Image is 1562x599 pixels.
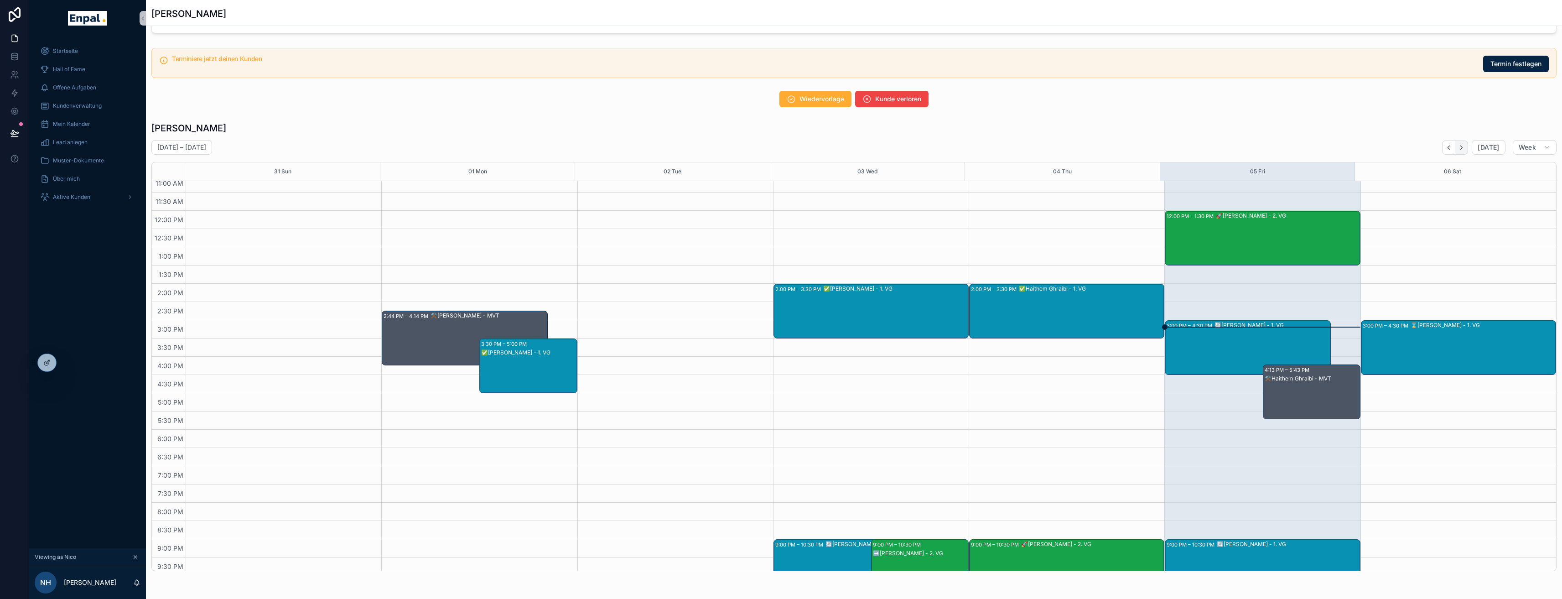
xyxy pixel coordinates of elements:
span: Hall of Fame [53,66,85,73]
a: Hall of Fame [35,61,140,78]
div: 9:00 PM – 10:30 PM [775,540,825,549]
a: Über mich [35,171,140,187]
div: 9:00 PM – 10:30 PM🔄️[PERSON_NAME] - 1. VG [1165,540,1360,575]
span: 3:00 PM [155,325,186,333]
span: 7:30 PM [156,490,186,497]
span: 8:00 PM [155,508,186,516]
div: scrollable content [29,36,146,217]
button: Kunde verloren [855,91,929,107]
div: 12:00 PM – 1:30 PM [1167,212,1216,221]
span: 2:30 PM [155,307,186,315]
div: ✅[PERSON_NAME] - 1. VG [481,349,576,356]
span: 4:30 PM [155,380,186,388]
span: 8:30 PM [155,526,186,534]
span: Aktive Kunden [53,193,90,201]
h2: [DATE] – [DATE] [157,143,206,152]
span: 3:30 PM [155,344,186,351]
span: 1:00 PM [156,252,186,260]
div: 9:00 PM – 10:30 PM [873,540,923,549]
span: 7:00 PM [156,471,186,479]
h5: Terminiere jetzt deinen Kunden [172,56,1476,62]
div: 3:00 PM – 4:30 PM⌛[PERSON_NAME] - 1. VG [1361,321,1556,375]
button: [DATE] [1472,140,1505,155]
div: 3:30 PM – 5:00 PM [481,339,529,349]
button: Termin festlegen [1483,56,1549,72]
img: App logo [68,11,107,26]
div: 3:00 PM – 4:30 PM [1363,321,1411,330]
span: 12:30 PM [152,234,186,242]
div: 2:44 PM – 4:14 PM [384,312,431,321]
a: Mein Kalender [35,116,140,132]
span: 6:30 PM [155,453,186,461]
div: 2:00 PM – 3:30 PM✅[PERSON_NAME] - 1. VG [774,284,968,338]
div: 🔄️[PERSON_NAME] - 1. VG [825,541,939,548]
div: 🔄️[PERSON_NAME] - 1. VG [1217,541,1359,548]
span: Offene Aufgaben [53,84,96,91]
a: Offene Aufgaben [35,79,140,96]
button: Week [1513,140,1557,155]
span: Muster-Dokumente [53,157,104,164]
span: Lead anlegen [53,139,88,146]
div: ⌛[PERSON_NAME] - 1. VG [1411,322,1555,329]
span: Viewing as Nico [35,553,76,561]
div: 🚀[PERSON_NAME] - 2. VG [1216,212,1359,219]
button: 05 Fri [1250,162,1265,181]
button: 06 Sat [1444,162,1461,181]
button: 02 Tue [664,162,681,181]
span: NH [40,577,51,588]
span: Startseite [53,47,78,55]
div: 9:00 PM – 10:30 PM [1167,540,1217,549]
div: 9:00 PM – 10:30 PM➡️[PERSON_NAME] - 2. VG [872,540,968,575]
div: ✅Haithem Ghraibi - 1. VG [1019,285,1163,292]
span: Mein Kalender [53,120,90,128]
span: Termin festlegen [1490,59,1541,68]
div: 2:00 PM – 3:30 PM [971,285,1019,294]
span: 1:30 PM [156,271,186,278]
span: 6:00 PM [155,435,186,443]
span: 11:00 AM [153,179,186,187]
span: 5:30 PM [156,417,186,424]
div: 🔄️[PERSON_NAME] - 1. VG [1214,322,1330,329]
div: 3:00 PM – 4:30 PM [1167,321,1214,330]
a: Startseite [35,43,140,59]
span: Kunde verloren [875,94,921,104]
a: Aktive Kunden [35,189,140,205]
div: 2:44 PM – 4:14 PM⚒️[PERSON_NAME] - MVT [382,311,547,365]
a: Muster-Dokumente [35,152,140,169]
span: 12:00 PM [152,216,186,224]
a: Lead anlegen [35,134,140,151]
div: 3:30 PM – 5:00 PM✅[PERSON_NAME] - 1. VG [480,339,576,393]
span: [DATE] [1478,143,1499,151]
div: 9:00 PM – 10:30 PM [971,540,1021,549]
span: Kundenverwaltung [53,102,102,109]
span: Week [1519,143,1536,151]
div: 9:00 PM – 10:30 PM🔄️[PERSON_NAME] - 1. VG [774,540,939,575]
button: 01 Mon [468,162,487,181]
div: 4:13 PM – 5:43 PM [1265,365,1312,375]
span: 2:00 PM [155,289,186,297]
div: 2:00 PM – 3:30 PM✅Haithem Ghraibi - 1. VG [970,284,1164,338]
div: ⚒️Haithem Ghraibi - MVT [1265,375,1360,382]
span: 11:30 AM [153,198,186,205]
div: ✅[PERSON_NAME] - 1. VG [823,285,968,292]
span: Über mich [53,175,80,182]
button: 04 Thu [1053,162,1072,181]
button: Next [1455,141,1468,155]
span: 5:00 PM [156,398,186,406]
div: 9:00 PM – 10:30 PM🚀[PERSON_NAME] - 2. VG [970,540,1164,575]
div: 🚀[PERSON_NAME] - 2. VG [1021,541,1163,548]
div: ⚒️[PERSON_NAME] - MVT [431,312,547,319]
a: Kundenverwaltung [35,98,140,114]
span: Wiedervorlage [799,94,844,104]
button: 31 Sun [274,162,291,181]
button: Back [1442,141,1455,155]
h1: [PERSON_NAME] [151,7,226,20]
button: 03 Wed [857,162,877,181]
